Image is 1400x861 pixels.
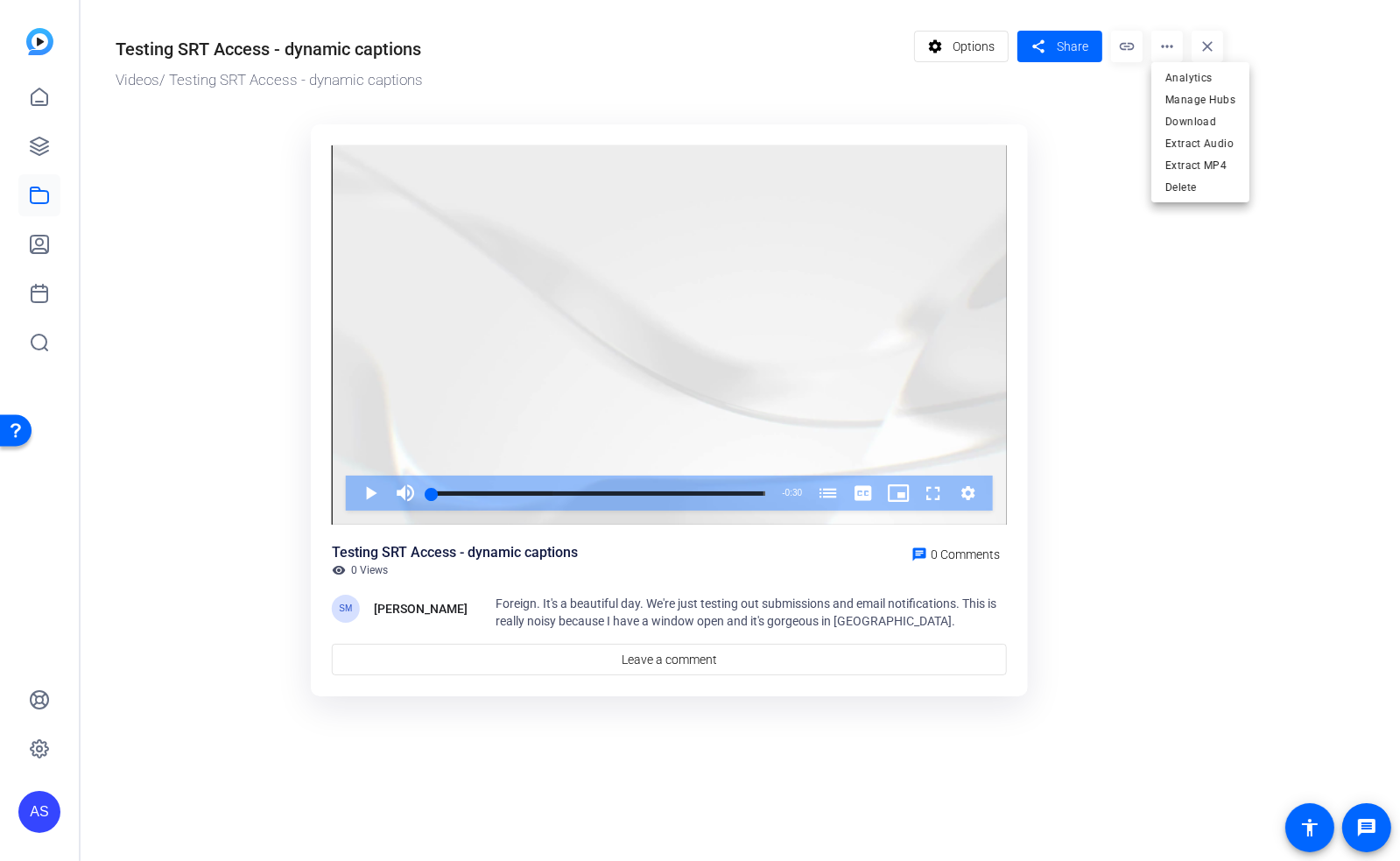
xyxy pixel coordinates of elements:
span: Delete [1165,177,1235,198]
span: Manage Hubs [1165,89,1235,110]
span: Extract Audio [1165,133,1235,154]
span: Extract MP4 [1165,155,1235,176]
span: Download [1165,111,1235,132]
span: Analytics [1165,67,1235,88]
